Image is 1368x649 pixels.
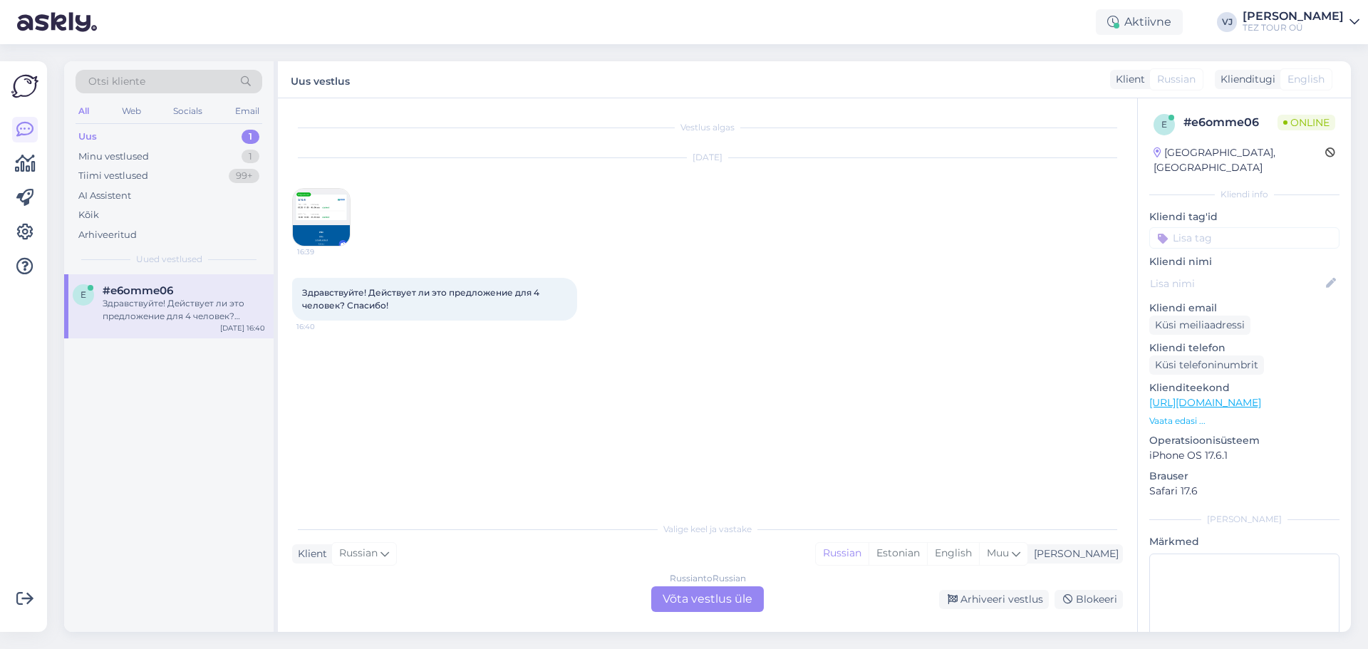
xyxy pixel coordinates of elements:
[816,543,869,564] div: Russian
[1149,415,1339,427] p: Vaata edasi ...
[103,297,265,323] div: Здравствуйте! Действует ли это предложение для 4 человек? Спасибо!
[1149,380,1339,395] p: Klienditeekond
[292,546,327,561] div: Klient
[232,102,262,120] div: Email
[1215,72,1275,87] div: Klienditugi
[339,546,378,561] span: Russian
[78,169,148,183] div: Tiimi vestlused
[1161,119,1167,130] span: e
[292,523,1123,536] div: Valige keel ja vastake
[76,102,92,120] div: All
[1096,9,1183,35] div: Aktiivne
[1154,145,1325,175] div: [GEOGRAPHIC_DATA], [GEOGRAPHIC_DATA]
[651,586,764,612] div: Võta vestlus üle
[1149,209,1339,224] p: Kliendi tag'id
[1149,396,1261,409] a: [URL][DOMAIN_NAME]
[292,121,1123,134] div: Vestlus algas
[1054,590,1123,609] div: Blokeeri
[1149,484,1339,499] p: Safari 17.6
[81,289,86,300] span: e
[1150,276,1323,291] input: Lisa nimi
[1028,546,1119,561] div: [PERSON_NAME]
[939,590,1049,609] div: Arhiveeri vestlus
[1149,188,1339,201] div: Kliendi info
[119,102,144,120] div: Web
[1183,114,1278,131] div: # e6omme06
[1149,469,1339,484] p: Brauser
[293,189,350,246] img: Attachment
[1157,72,1196,87] span: Russian
[136,253,202,266] span: Uued vestlused
[297,246,351,257] span: 16:39
[103,284,173,297] span: #e6omme06
[11,73,38,100] img: Askly Logo
[292,151,1123,164] div: [DATE]
[1110,72,1145,87] div: Klient
[78,150,149,164] div: Minu vestlused
[1149,534,1339,549] p: Märkmed
[1149,513,1339,526] div: [PERSON_NAME]
[1149,433,1339,448] p: Operatsioonisüsteem
[927,543,979,564] div: English
[987,546,1009,559] span: Muu
[1149,227,1339,249] input: Lisa tag
[1243,22,1344,33] div: TEZ TOUR OÜ
[1149,355,1264,375] div: Küsi telefoninumbrit
[1149,448,1339,463] p: iPhone OS 17.6.1
[302,287,541,311] span: Здравствуйте! Действует ли это предложение для 4 человек? Спасибо!
[229,169,259,183] div: 99+
[78,228,137,242] div: Arhiveeritud
[1243,11,1344,22] div: [PERSON_NAME]
[242,150,259,164] div: 1
[1243,11,1359,33] a: [PERSON_NAME]TEZ TOUR OÜ
[1149,301,1339,316] p: Kliendi email
[1149,341,1339,355] p: Kliendi telefon
[1278,115,1335,130] span: Online
[78,189,131,203] div: AI Assistent
[1287,72,1325,87] span: English
[88,74,145,89] span: Otsi kliente
[170,102,205,120] div: Socials
[296,321,350,332] span: 16:40
[1149,316,1250,335] div: Küsi meiliaadressi
[78,208,99,222] div: Kõik
[1149,254,1339,269] p: Kliendi nimi
[1217,12,1237,32] div: VJ
[869,543,927,564] div: Estonian
[220,323,265,333] div: [DATE] 16:40
[78,130,97,144] div: Uus
[242,130,259,144] div: 1
[670,572,746,585] div: Russian to Russian
[291,70,350,89] label: Uus vestlus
